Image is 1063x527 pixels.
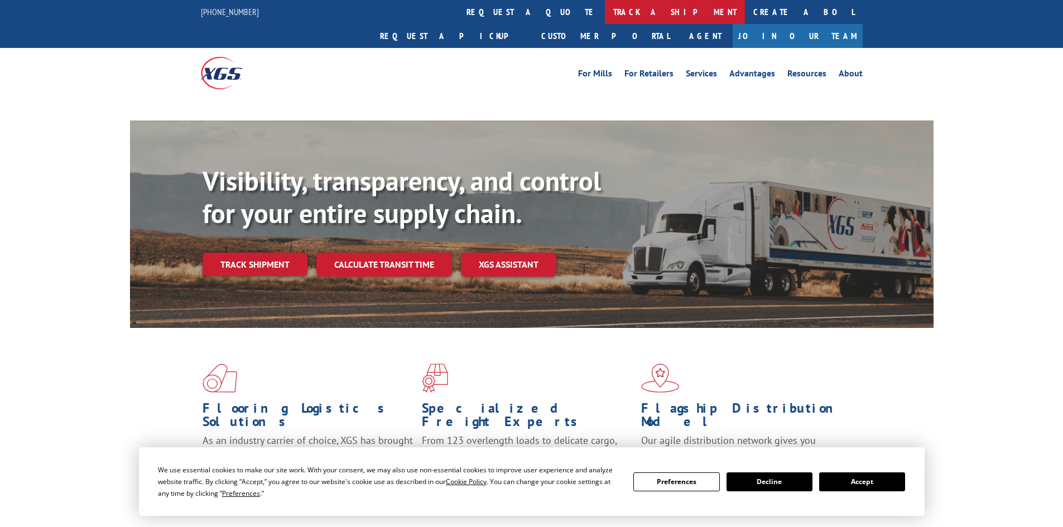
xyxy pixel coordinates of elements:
a: Calculate transit time [316,253,452,277]
h1: Flagship Distribution Model [641,402,852,434]
a: Join Our Team [733,24,863,48]
img: xgs-icon-focused-on-flooring-red [422,364,448,393]
b: Visibility, transparency, and control for your entire supply chain. [203,163,601,230]
a: Customer Portal [533,24,678,48]
a: Track shipment [203,253,307,276]
span: Preferences [222,489,260,498]
span: Our agile distribution network gives you nationwide inventory management on demand. [641,434,846,460]
a: Agent [678,24,733,48]
a: XGS ASSISTANT [461,253,556,277]
a: Services [686,69,717,81]
span: As an industry carrier of choice, XGS has brought innovation and dedication to flooring logistics... [203,434,413,473]
img: xgs-icon-flagship-distribution-model-red [641,364,680,393]
a: Advantages [729,69,775,81]
button: Accept [819,472,905,491]
a: About [839,69,863,81]
p: From 123 overlength loads to delicate cargo, our experienced staff knows the best way to move you... [422,434,633,484]
a: [PHONE_NUMBER] [201,6,259,17]
span: Cookie Policy [446,477,487,486]
img: xgs-icon-total-supply-chain-intelligence-red [203,364,237,393]
a: Request a pickup [372,24,533,48]
h1: Specialized Freight Experts [422,402,633,434]
button: Decline [727,472,812,491]
button: Preferences [633,472,719,491]
a: For Retailers [624,69,674,81]
div: We use essential cookies to make our site work. With your consent, we may also use non-essential ... [158,464,620,499]
div: Cookie Consent Prompt [139,447,925,516]
a: For Mills [578,69,612,81]
h1: Flooring Logistics Solutions [203,402,413,434]
a: Resources [787,69,826,81]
